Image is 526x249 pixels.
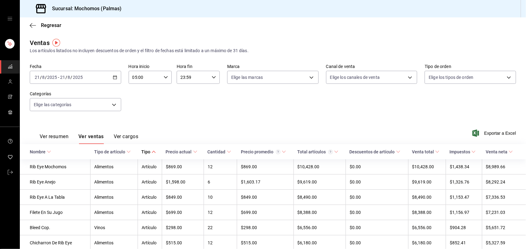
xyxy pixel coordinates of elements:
svg: Precio promedio = Total artículos / cantidad [276,150,281,154]
input: -- [42,75,45,80]
td: 22 [204,220,237,235]
td: $6,556.00 [294,220,346,235]
span: Regresar [41,22,61,28]
td: $849.00 [162,190,204,205]
td: 12 [204,205,237,220]
label: Categorías [30,92,121,96]
div: Los artículos listados no incluyen descuentos de orden y el filtro de fechas está limitado a un m... [30,48,516,54]
span: Cantidad [208,149,231,154]
td: $869.00 [237,159,294,174]
td: $1,603.17 [237,174,294,190]
img: Tooltip marker [52,39,60,47]
span: Elige las marcas [231,74,263,80]
td: Rib Eye A La Tabla [20,190,91,205]
td: $0.00 [346,190,409,205]
td: $699.00 [237,205,294,220]
td: $10,428.00 [294,159,346,174]
button: Exportar a Excel [474,129,516,137]
span: Precio promedio [241,149,286,154]
td: $298.00 [237,220,294,235]
td: $0.00 [346,174,409,190]
td: $8,490.00 [294,190,346,205]
div: Venta total [412,149,434,154]
td: Rib Eye Mochomos [20,159,91,174]
span: Elige las categorías [34,102,72,108]
div: Tipo [141,149,150,154]
div: Impuestos [449,149,470,154]
td: Artículo [138,190,162,205]
td: Artículo [138,205,162,220]
td: Artículo [138,220,162,235]
td: $0.00 [346,220,409,235]
span: Venta total [412,149,440,154]
td: $6,556.00 [408,220,446,235]
button: Ver ventas [78,134,104,144]
input: ---- [73,75,83,80]
label: Tipo de orden [425,65,516,69]
td: $9,619.00 [408,174,446,190]
span: / [45,75,47,80]
input: -- [68,75,71,80]
td: $8,292.24 [482,174,526,190]
span: Impuestos [449,149,476,154]
td: Filete En Su Jugo [20,205,91,220]
td: $1,153.47 [446,190,482,205]
span: Precio actual [166,149,197,154]
label: Hora inicio [129,65,172,69]
div: Tipo de artículo [94,149,125,154]
div: Cantidad [208,149,226,154]
div: Ventas [30,38,50,48]
td: Alimentos [91,174,138,190]
div: Precio actual [166,149,192,154]
td: $7,231.03 [482,205,526,220]
td: $869.00 [162,159,204,174]
div: Nombre [30,149,46,154]
td: $8,989.66 [482,159,526,174]
td: $1,438.34 [446,159,482,174]
td: $298.00 [162,220,204,235]
div: Total artículos [297,149,333,154]
td: Rib Eye Anejo [20,174,91,190]
td: Artículo [138,159,162,174]
td: 12 [204,159,237,174]
td: $5,651.72 [482,220,526,235]
span: Venta neta [486,149,513,154]
h3: Sucursal: Mochomos (Palmas) [47,5,122,12]
td: $1,598.00 [162,174,204,190]
div: Descuentos de artículo [350,149,395,154]
td: Artículo [138,174,162,190]
button: Regresar [30,22,61,28]
input: -- [34,75,40,80]
svg: El total artículos considera cambios de precios en los artículos así como costos adicionales por ... [328,150,333,154]
td: $699.00 [162,205,204,220]
label: Fecha [30,65,121,69]
td: $8,490.00 [408,190,446,205]
div: Precio promedio [241,149,281,154]
button: Ver cargos [114,134,139,144]
label: Canal de venta [326,65,418,69]
td: $7,336.53 [482,190,526,205]
td: $1,326.76 [446,174,482,190]
td: Alimentos [91,190,138,205]
label: Hora fin [177,65,220,69]
span: / [71,75,73,80]
button: Ver resumen [40,134,69,144]
td: 10 [204,190,237,205]
td: Bleed Cop. [20,220,91,235]
span: Tipo de artículo [94,149,131,154]
span: Total artículos [297,149,338,154]
td: $9,619.00 [294,174,346,190]
td: $904.28 [446,220,482,235]
td: Vinos [91,220,138,235]
span: Tipo [141,149,156,154]
td: $10,428.00 [408,159,446,174]
td: $8,388.00 [408,205,446,220]
span: - [58,75,59,80]
td: $0.00 [346,205,409,220]
input: ---- [47,75,57,80]
input: -- [60,75,65,80]
td: Alimentos [91,159,138,174]
button: open drawer [7,16,12,21]
td: $0.00 [346,159,409,174]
